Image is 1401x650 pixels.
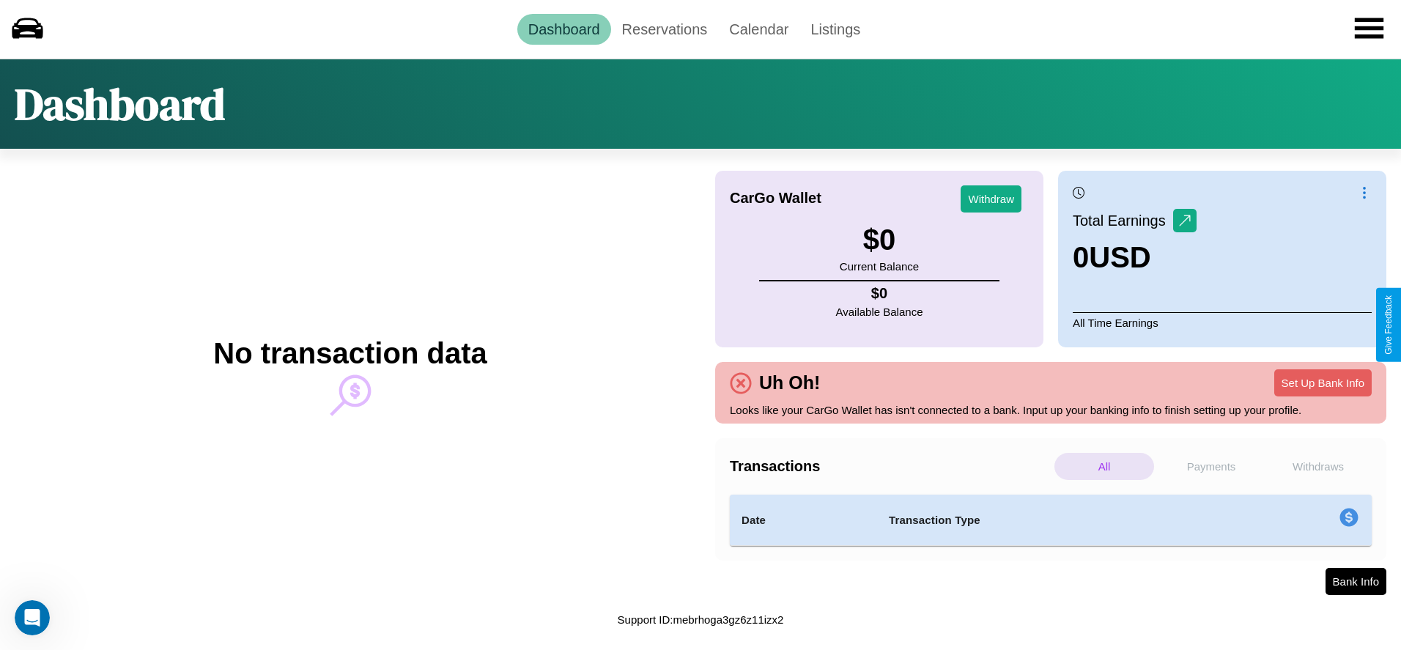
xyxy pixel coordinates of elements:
[961,185,1021,213] button: Withdraw
[730,400,1372,420] p: Looks like your CarGo Wallet has isn't connected to a bank. Input up your banking info to finish ...
[840,224,919,256] h3: $ 0
[730,190,821,207] h4: CarGo Wallet
[618,610,784,629] p: Support ID: mebrhoga3gz6z11izx2
[799,14,871,45] a: Listings
[1274,369,1372,396] button: Set Up Bank Info
[840,256,919,276] p: Current Balance
[718,14,799,45] a: Calendar
[213,337,487,370] h2: No transaction data
[1073,241,1197,274] h3: 0 USD
[517,14,611,45] a: Dashboard
[742,511,865,529] h4: Date
[1268,453,1368,480] p: Withdraws
[1073,207,1173,234] p: Total Earnings
[836,302,923,322] p: Available Balance
[1326,568,1386,595] button: Bank Info
[15,600,50,635] iframe: Intercom live chat
[611,14,719,45] a: Reservations
[730,458,1051,475] h4: Transactions
[836,285,923,302] h4: $ 0
[752,372,827,394] h4: Uh Oh!
[1073,312,1372,333] p: All Time Earnings
[15,74,225,134] h1: Dashboard
[889,511,1220,529] h4: Transaction Type
[1161,453,1261,480] p: Payments
[1383,295,1394,355] div: Give Feedback
[1054,453,1154,480] p: All
[730,495,1372,546] table: simple table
